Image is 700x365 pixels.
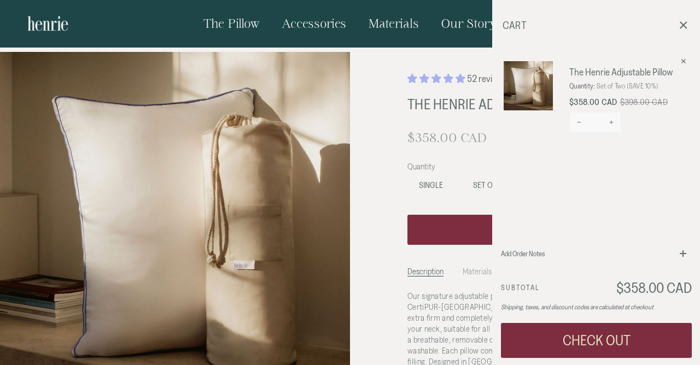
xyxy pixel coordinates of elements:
[407,131,487,144] span: $358.00 CAD
[282,16,346,30] span: Accessories
[407,215,670,245] button: Add to bag
[493,243,700,265] a: Add Order Notes
[616,278,692,297] span: $358.00 CAD
[473,180,555,190] span: Set of Two (SAVE 10%)
[569,112,589,133] button: Decrease button quantity - The Henrie Adjustable Pillow
[203,16,260,30] span: The Pillow
[503,17,690,33] h3: Cart
[407,73,467,84] span: 4.87 stars
[441,16,497,30] span: Our Story
[677,55,690,68] a: Remove
[569,97,617,107] ins: $358.00 CAD
[407,162,439,171] span: Quantity
[467,73,506,84] span: 52 reviews
[602,112,621,133] button: Increase button quantity - The Henrie Adjustable Pillow
[419,180,443,190] span: Single
[620,97,668,107] del: $398.00 CAD
[678,20,689,31] a: Close Cart
[501,283,545,293] span: Subtotal
[501,303,692,311] em: Shipping, taxes, and discount codes are calculated at checkout
[501,323,692,358] button: Check Out
[407,261,444,276] li: Description
[27,11,68,36] img: Henrie
[597,82,659,90] span: Set of Two (SAVE 10%)
[463,261,492,276] li: Materials
[504,61,553,110] img: The Henrie Adjustable Pillow - Set of Two (SAVE 10%)
[368,16,419,30] span: Materials
[569,82,595,90] span: Quantity:
[569,67,673,77] a: The Henrie Adjustable Pillow
[407,93,632,116] h1: The Henrie Adjustable Pillow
